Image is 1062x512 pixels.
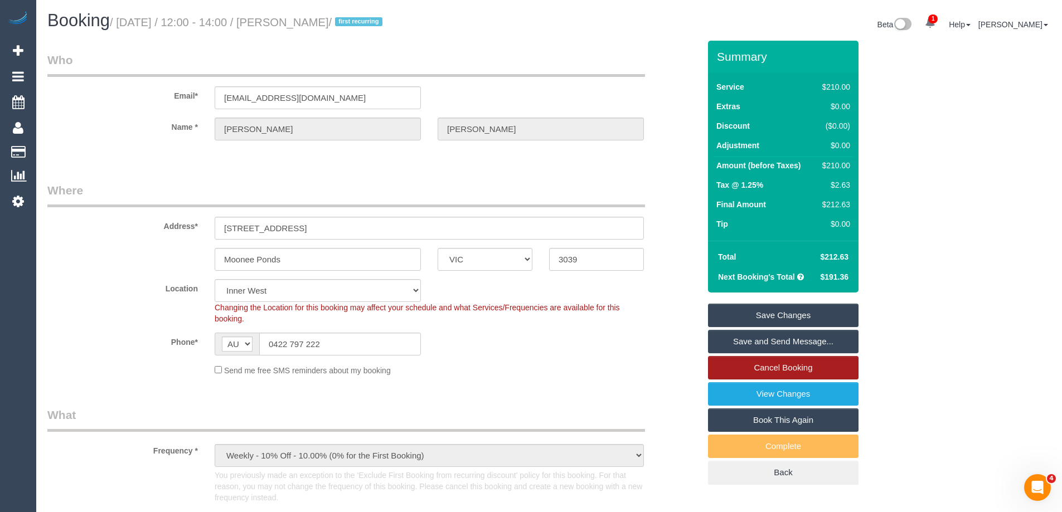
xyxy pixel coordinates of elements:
p: You previously made an exception to the 'Exclude First Booking from recurring discount' policy fo... [215,470,644,503]
label: Email* [39,86,206,101]
a: [PERSON_NAME] [978,20,1048,29]
div: $0.00 [818,140,850,151]
span: Changing the Location for this booking may affect your schedule and what Services/Frequencies are... [215,303,620,323]
input: Post Code* [549,248,644,271]
legend: Where [47,182,645,207]
a: Beta [877,20,912,29]
label: Name * [39,118,206,133]
label: Service [716,81,744,92]
h3: Summary [717,50,853,63]
label: Amount (before Taxes) [716,160,801,171]
label: Location [39,279,206,294]
div: $0.00 [818,101,850,112]
div: $212.63 [818,199,850,210]
label: Adjustment [716,140,759,151]
span: Booking [47,11,110,30]
input: Suburb* [215,248,421,271]
legend: Who [47,52,645,77]
div: $2.63 [818,179,850,191]
a: 1 [919,11,941,36]
a: Cancel Booking [708,356,859,379]
div: ($0.00) [818,120,850,131]
label: Final Amount [716,199,766,210]
a: View Changes [708,382,859,406]
div: $210.00 [818,81,850,92]
a: Save and Send Message... [708,330,859,353]
span: / [329,16,386,28]
span: 4 [1047,474,1056,483]
input: Phone* [259,333,421,355]
span: first recurring [335,17,382,26]
a: Help [949,20,971,29]
span: 1 [928,14,938,23]
div: $0.00 [818,218,850,230]
label: Address* [39,217,206,232]
span: $191.36 [820,272,848,281]
span: $212.63 [820,252,848,261]
label: Frequency * [39,441,206,456]
input: Email* [215,86,421,109]
label: Discount [716,120,750,131]
input: First Name* [215,118,421,140]
label: Extras [716,101,740,112]
legend: What [47,407,645,432]
a: Book This Again [708,408,859,432]
a: Back [708,461,859,484]
input: Last Name* [438,118,644,140]
img: New interface [893,18,911,32]
label: Phone* [39,333,206,348]
img: Automaid Logo [7,11,29,27]
label: Tax @ 1.25% [716,179,763,191]
span: Send me free SMS reminders about my booking [224,366,391,375]
iframe: Intercom live chat [1024,474,1051,501]
a: Save Changes [708,304,859,327]
label: Tip [716,218,728,230]
strong: Next Booking's Total [718,272,795,281]
small: / [DATE] / 12:00 - 14:00 / [PERSON_NAME] [110,16,386,28]
strong: Total [718,252,736,261]
div: $210.00 [818,160,850,171]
